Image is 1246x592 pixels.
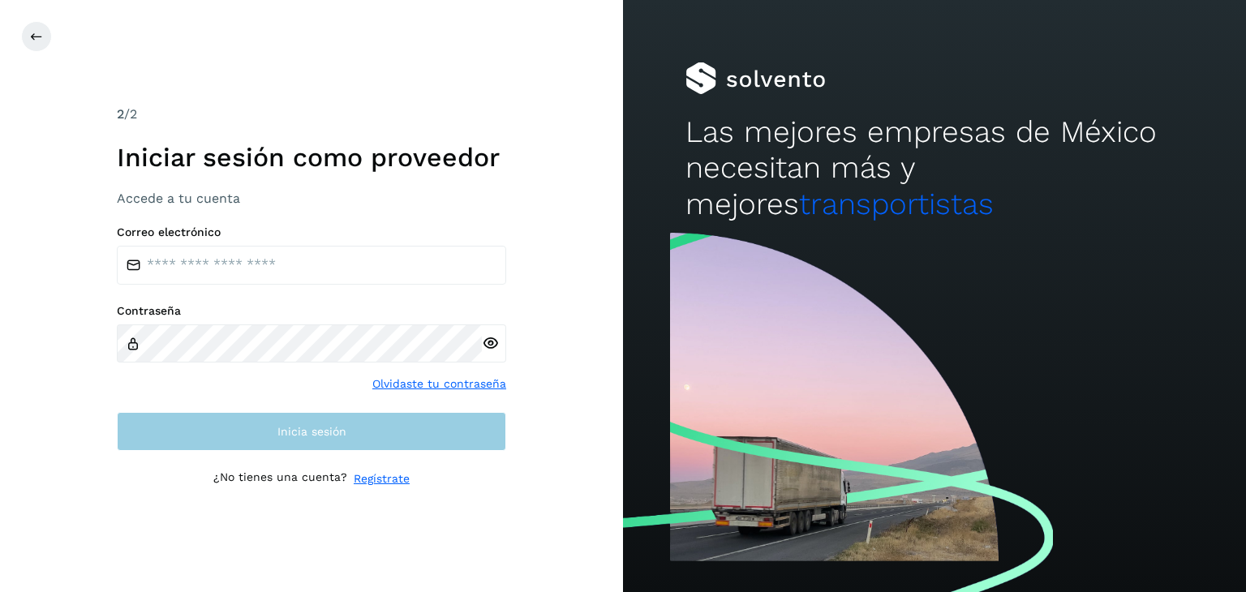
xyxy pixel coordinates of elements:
a: Regístrate [354,470,410,487]
h2: Las mejores empresas de México necesitan más y mejores [685,114,1184,222]
label: Contraseña [117,304,506,318]
h3: Accede a tu cuenta [117,191,506,206]
span: Inicia sesión [277,426,346,437]
p: ¿No tienes una cuenta? [213,470,347,487]
span: 2 [117,106,124,122]
span: transportistas [799,187,994,221]
h1: Iniciar sesión como proveedor [117,142,506,173]
a: Olvidaste tu contraseña [372,375,506,393]
label: Correo electrónico [117,225,506,239]
button: Inicia sesión [117,412,506,451]
div: /2 [117,105,506,124]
